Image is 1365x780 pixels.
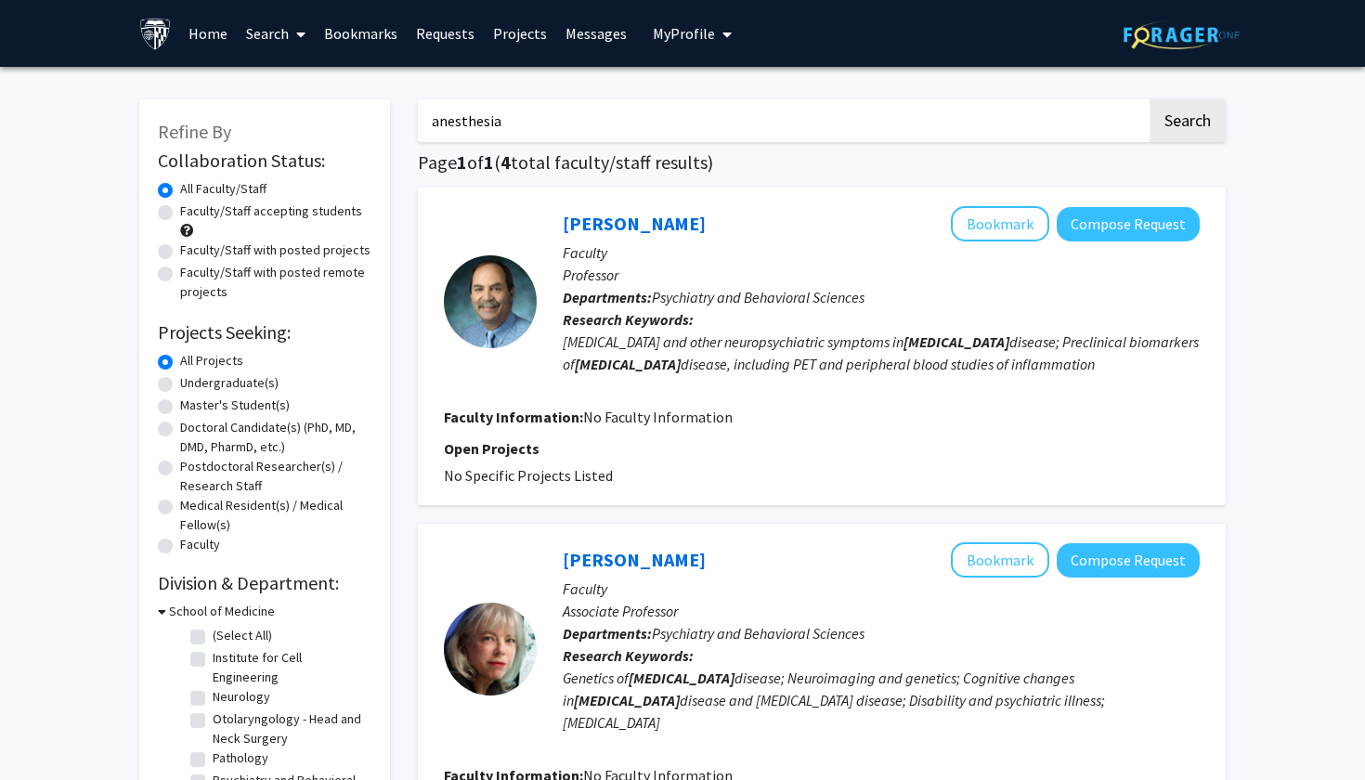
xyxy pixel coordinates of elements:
b: [MEDICAL_DATA] [903,332,1009,351]
span: Refine By [158,120,231,143]
label: Faculty [180,535,220,554]
span: My Profile [653,24,715,43]
label: Doctoral Candidate(s) (PhD, MD, DMD, PharmD, etc.) [180,418,371,457]
a: Home [179,1,237,66]
button: Search [1150,99,1226,142]
p: Open Projects [444,437,1200,460]
label: Postdoctoral Researcher(s) / Research Staff [180,457,371,496]
button: Compose Request to Susan Bassett [1057,543,1200,578]
iframe: Chat [14,696,79,766]
b: Research Keywords: [563,310,694,329]
b: Faculty Information: [444,408,583,426]
h2: Collaboration Status: [158,149,371,172]
a: Requests [407,1,484,66]
b: [MEDICAL_DATA] [575,355,681,373]
a: Projects [484,1,556,66]
label: Pathology [213,748,268,768]
img: ForagerOne Logo [1124,20,1240,49]
a: Messages [556,1,636,66]
span: No Specific Projects Listed [444,466,613,485]
label: Master's Student(s) [180,396,290,415]
a: [PERSON_NAME] [563,548,706,571]
label: Undergraduate(s) [180,373,279,393]
b: [MEDICAL_DATA] [574,691,680,709]
button: Add Paul Rosenberg to Bookmarks [951,206,1049,241]
input: Search Keywords [418,99,1147,142]
b: Research Keywords: [563,646,694,665]
p: Faculty [563,578,1200,600]
p: Faculty [563,241,1200,264]
span: Psychiatry and Behavioral Sciences [652,288,864,306]
p: Professor [563,264,1200,286]
span: 1 [484,150,494,174]
label: Otolaryngology - Head and Neck Surgery [213,709,367,748]
a: Search [237,1,315,66]
h1: Page of ( total faculty/staff results) [418,151,1226,174]
span: No Faculty Information [583,408,733,426]
label: Neurology [213,687,270,707]
button: Compose Request to Paul Rosenberg [1057,207,1200,241]
label: Faculty/Staff accepting students [180,201,362,221]
button: Add Susan Bassett to Bookmarks [951,542,1049,578]
h2: Division & Department: [158,572,371,594]
a: Bookmarks [315,1,407,66]
p: Associate Professor [563,600,1200,622]
div: [MEDICAL_DATA] and other neuropsychiatric symptoms in disease; Preclinical biomarkers of disease,... [563,331,1200,375]
span: Psychiatry and Behavioral Sciences [652,624,864,643]
label: Faculty/Staff with posted remote projects [180,263,371,302]
label: (Select All) [213,626,272,645]
b: Departments: [563,288,652,306]
div: Genetics of disease; Neuroimaging and genetics; Cognitive changes in disease and [MEDICAL_DATA] d... [563,667,1200,734]
span: 1 [457,150,467,174]
label: Faculty/Staff with posted projects [180,240,370,260]
b: Departments: [563,624,652,643]
b: [MEDICAL_DATA] [629,669,734,687]
h2: Projects Seeking: [158,321,371,344]
h3: School of Medicine [169,602,275,621]
label: All Projects [180,351,243,370]
a: [PERSON_NAME] [563,212,706,235]
label: All Faculty/Staff [180,179,266,199]
label: Medical Resident(s) / Medical Fellow(s) [180,496,371,535]
img: Johns Hopkins University Logo [139,18,172,50]
label: Institute for Cell Engineering [213,648,367,687]
span: 4 [500,150,511,174]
